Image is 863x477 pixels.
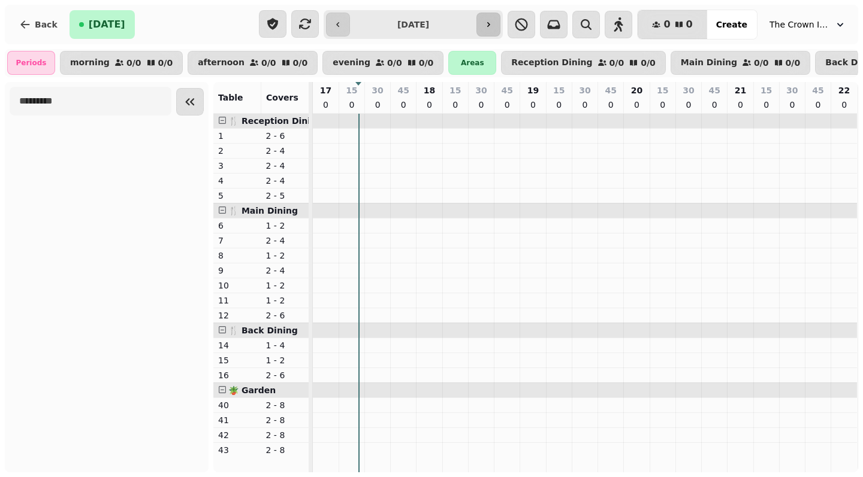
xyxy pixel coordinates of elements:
p: 6 [218,220,257,232]
p: 0 / 0 [419,59,434,67]
span: Create [716,20,747,29]
p: 15 [761,84,772,96]
p: 2 - 4 [266,235,304,247]
p: 15 [346,84,357,96]
p: 22 [838,84,850,96]
p: 1 - 2 [266,294,304,306]
p: 2 - 8 [266,444,304,456]
p: 0 [762,99,771,111]
p: 11 [218,294,257,306]
span: 🪴 Garden [228,385,276,395]
span: 0 [663,20,670,29]
p: 0 / 0 [786,59,801,67]
p: 14 [218,339,257,351]
p: 0 [476,99,486,111]
span: 🍴 Main Dining [228,206,298,215]
span: 🍴 Back Dining [228,326,298,335]
p: 1 - 4 [266,339,304,351]
p: 30 [475,84,487,96]
p: 9 [218,265,257,277]
p: 0 [632,99,641,111]
button: Back [10,10,67,39]
span: 🍴 Reception Dining [228,116,322,126]
p: 15 [657,84,668,96]
p: 0 [840,99,849,111]
p: 0 / 0 [293,59,308,67]
div: Areas [448,51,496,75]
p: 19 [527,84,539,96]
p: 1 - 2 [266,220,304,232]
span: [DATE] [89,20,125,29]
p: 0 / 0 [158,59,173,67]
p: 0 [425,99,434,111]
p: 2 - 4 [266,160,304,172]
button: Collapse sidebar [176,88,204,116]
p: 2 - 8 [266,414,304,426]
span: The Crown Inn [770,19,829,31]
p: 0 [399,99,408,111]
p: 40 [218,399,257,411]
p: 45 [502,84,513,96]
p: 0 / 0 [261,59,276,67]
p: 0 / 0 [609,59,624,67]
p: 0 [554,99,564,111]
p: 43 [218,444,257,456]
p: Reception Dining [511,58,592,68]
p: 18 [424,84,435,96]
span: 0 [686,20,693,29]
p: 0 / 0 [641,59,656,67]
p: 0 / 0 [126,59,141,67]
p: 0 [451,99,460,111]
p: 0 / 0 [387,59,402,67]
p: 2 - 4 [266,145,304,157]
p: afternoon [198,58,245,68]
p: morning [70,58,110,68]
p: 30 [579,84,590,96]
div: Periods [7,51,55,75]
p: 1 [218,130,257,142]
iframe: Chat Widget [803,420,863,477]
p: 0 [347,99,357,111]
p: 45 [708,84,720,96]
button: afternoon0/00/0 [188,51,318,75]
p: 45 [398,84,409,96]
p: 41 [218,414,257,426]
p: 10 [218,279,257,291]
p: 0 [735,99,745,111]
p: 0 [813,99,823,111]
span: Back [35,20,58,29]
p: 16 [218,369,257,381]
p: 2 - 4 [266,175,304,187]
p: 0 [684,99,693,111]
p: 1 - 2 [266,354,304,366]
p: 2 - 6 [266,369,304,381]
p: 2 - 6 [266,130,304,142]
p: 2 - 8 [266,399,304,411]
p: 15 [218,354,257,366]
p: 1 - 2 [266,279,304,291]
button: Main Dining0/00/0 [671,51,810,75]
p: 30 [786,84,798,96]
button: 00 [638,10,707,39]
button: morning0/00/0 [60,51,183,75]
p: 0 [373,99,382,111]
button: [DATE] [70,10,135,39]
p: 15 [553,84,565,96]
p: 5 [218,190,257,202]
p: 0 [502,99,512,111]
p: 30 [372,84,383,96]
p: 20 [631,84,642,96]
p: 3 [218,160,257,172]
p: 12 [218,309,257,321]
span: Table [218,93,243,102]
p: 0 / 0 [754,59,769,67]
p: 45 [605,84,616,96]
button: The Crown Inn [762,14,853,35]
p: 2 [218,145,257,157]
p: 7 [218,235,257,247]
p: 30 [683,84,694,96]
button: Reception Dining0/00/0 [501,51,665,75]
p: 2 - 6 [266,309,304,321]
p: 0 [787,99,797,111]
